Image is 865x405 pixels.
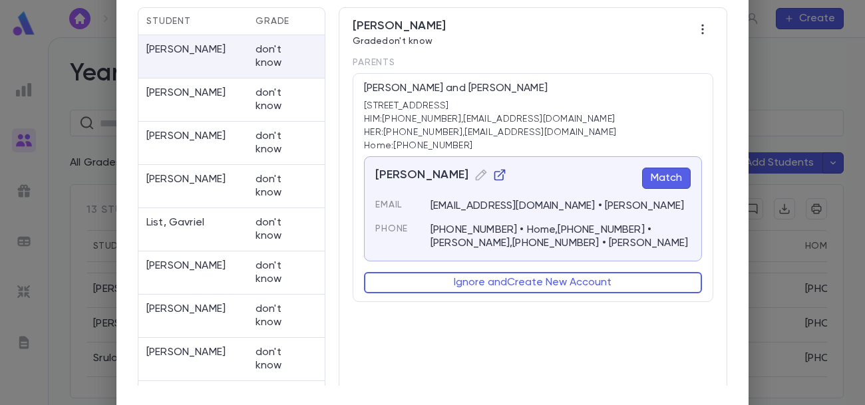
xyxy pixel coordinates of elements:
p: don't know [256,259,289,286]
button: Match [642,168,691,189]
div: [EMAIL_ADDRESS][DOMAIN_NAME] • [PERSON_NAME] [415,184,691,213]
p: don't know [256,303,289,329]
p: [PERSON_NAME] [146,130,240,156]
p: [PERSON_NAME] [146,303,240,329]
p: Parents [353,57,713,68]
p: [PERSON_NAME] [146,173,240,200]
p: don't know [256,173,289,200]
p: don't know [256,130,289,156]
p: [PERSON_NAME] [146,259,240,286]
p: Phone [375,223,415,234]
p: don't know [256,86,289,113]
p: [PERSON_NAME] and [PERSON_NAME] [364,82,548,95]
p: Home: [PHONE_NUMBER] [364,140,702,151]
p: don't know [256,43,289,70]
span: [PERSON_NAME] [375,168,506,182]
button: Ignore andCreate New Account [364,272,702,293]
p: HER: [PHONE_NUMBER] , [EMAIL_ADDRESS][DOMAIN_NAME] [364,127,702,138]
p: [STREET_ADDRESS] [364,100,702,111]
p: [PERSON_NAME] [146,43,240,70]
p: [PERSON_NAME] [146,346,240,372]
p: Email [375,200,415,210]
p: List, Gavriel [146,216,240,243]
p: HIM: [PHONE_NUMBER] , [EMAIL_ADDRESS][DOMAIN_NAME] [364,114,702,124]
span: Grade [256,16,289,27]
p: don't know [256,216,289,243]
div: [PHONE_NUMBER] • Home,[PHONE_NUMBER] • [PERSON_NAME],[PHONE_NUMBER] • [PERSON_NAME] [415,207,691,250]
span: Student [146,16,240,27]
p: Grade don't know [353,36,446,47]
span: [PERSON_NAME] [353,20,446,32]
p: [PERSON_NAME] [146,86,240,113]
p: don't know [256,346,289,372]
